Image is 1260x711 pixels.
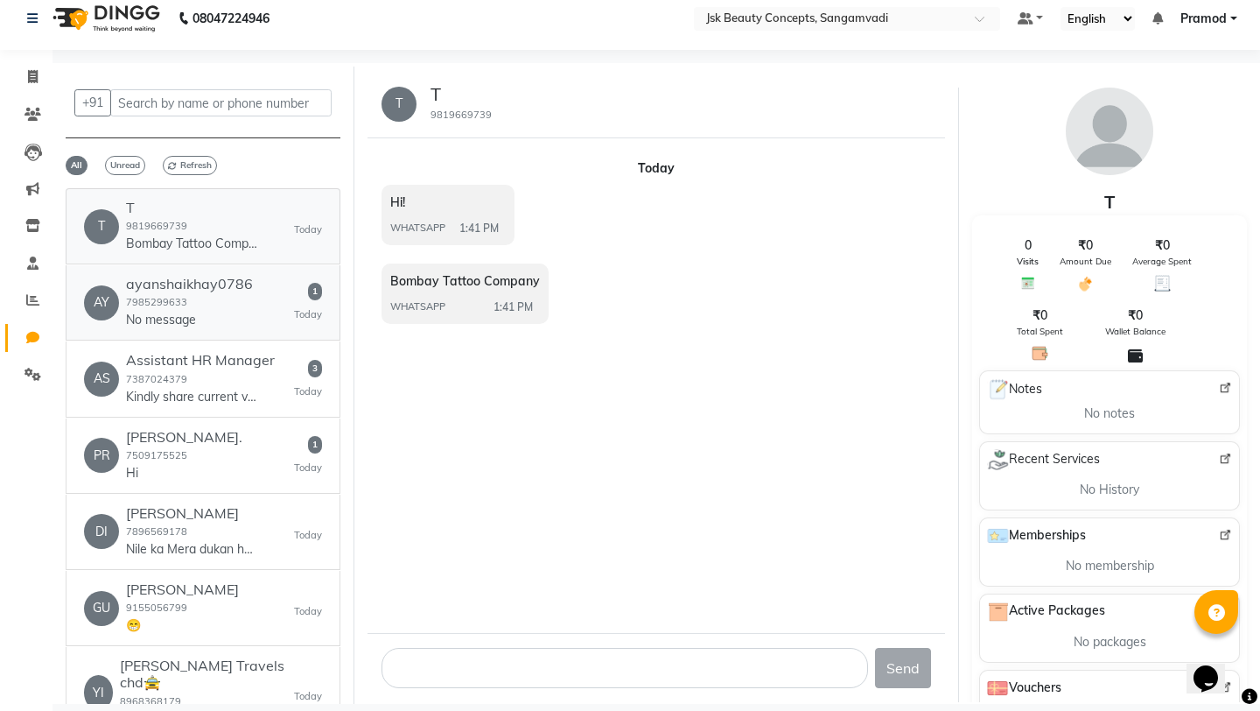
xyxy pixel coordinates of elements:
[126,464,242,482] p: Hi
[390,221,445,236] span: WHATSAPP
[126,540,257,559] p: Nile ka Mera dukan he pls Nike ka ispoing photo diji aa to pls
[1074,633,1146,651] span: No packages
[1180,10,1227,28] span: Pramod
[294,307,322,322] small: Today
[110,89,332,116] input: Search by name or phone number
[1032,345,1048,362] img: Total Spent Icon
[390,194,405,210] span: Hi!
[1025,236,1032,255] span: 0
[1155,236,1170,255] span: ₹0
[1132,255,1192,268] span: Average Spent
[84,285,119,320] div: AY
[1186,641,1242,693] iframe: chat widget
[126,429,242,446] h6: [PERSON_NAME].
[1017,255,1039,268] span: Visits
[126,352,275,369] h6: Assistant HR Manager
[1017,325,1063,338] span: Total Spent
[126,505,257,522] h6: [PERSON_NAME]
[163,156,217,175] span: Refresh
[126,388,257,406] p: Kindly share current vacancies for further discussion
[1084,405,1135,423] span: No notes
[120,695,181,707] small: 8968368179
[126,525,187,538] small: 7896569178
[120,658,294,691] h6: [PERSON_NAME] Travels chd🚖
[1154,275,1171,292] img: Average Spent Icon
[84,209,119,244] div: T
[308,360,322,377] span: 3
[84,438,119,473] div: PR
[126,220,187,232] small: 9819669739
[126,235,257,253] p: Bombay Tattoo Company
[381,87,416,122] div: T
[294,528,322,543] small: Today
[1032,306,1047,325] span: ₹0
[126,602,187,614] small: 9155056799
[987,602,1105,623] span: Active Packages
[308,436,322,454] span: 1
[390,299,445,314] span: WHATSAPP
[987,525,1086,546] span: Memberships
[126,581,239,598] h6: [PERSON_NAME]
[308,283,322,300] span: 1
[294,461,322,475] small: Today
[126,373,187,385] small: 7387024379
[1105,325,1165,338] span: Wallet Balance
[84,362,119,397] div: AS
[294,222,322,237] small: Today
[294,689,322,704] small: Today
[294,384,322,399] small: Today
[84,675,113,710] div: YI
[66,156,87,175] span: All
[972,189,1247,215] div: T
[638,160,675,176] strong: Today
[987,378,1042,401] span: Notes
[1060,255,1111,268] span: Amount Due
[126,616,239,635] p: 😁
[126,311,253,329] p: No message
[459,221,499,236] span: 1:41 PM
[105,156,145,175] span: Unread
[126,296,187,308] small: 7985299633
[126,449,187,461] small: 7509175525
[987,678,1061,699] span: Vouchers
[1066,88,1153,175] img: avatar
[390,273,540,289] span: Bombay Tattoo Company
[987,449,1100,470] span: Recent Services
[1066,557,1154,575] span: No membership
[493,299,533,315] span: 1:41 PM
[430,109,492,121] small: 9819669739
[294,604,322,619] small: Today
[1077,275,1094,292] img: Amount Due Icon
[1128,306,1143,325] span: ₹0
[1078,236,1093,255] span: ₹0
[74,89,111,116] button: +91
[84,514,119,549] div: DI
[430,84,492,105] h5: T
[84,591,119,626] div: GU
[126,200,257,216] h6: T
[126,276,253,292] h6: ayanshaikhay0786
[1080,481,1139,499] span: No History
